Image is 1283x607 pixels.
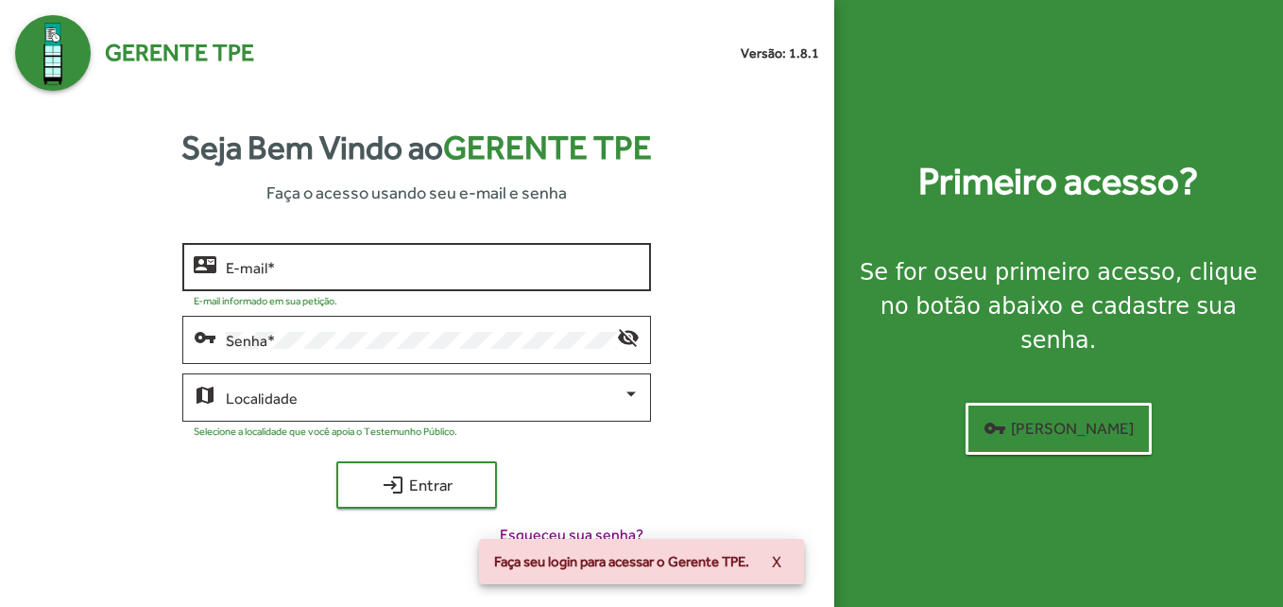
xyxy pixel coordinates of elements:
span: Gerente TPE [105,35,254,71]
mat-hint: Selecione a localidade que você apoia o Testemunho Público. [194,425,457,437]
span: Gerente TPE [443,129,652,166]
span: Faça o acesso usando seu e-mail e senha [266,180,567,205]
span: [PERSON_NAME] [984,411,1134,445]
strong: seu primeiro acesso [948,259,1175,286]
mat-icon: vpn_key [194,325,216,348]
button: X [757,545,796,579]
strong: Primeiro acesso? [918,153,1198,210]
span: Faça seu login para acessar o Gerente TPE. [494,552,749,571]
mat-icon: visibility_off [617,325,640,348]
img: Logo Gerente [15,15,91,91]
button: [PERSON_NAME] [966,403,1152,455]
span: Entrar [353,468,480,502]
strong: Seja Bem Vindo ao [181,123,652,173]
small: Versão: 1.8.1 [741,43,819,63]
mat-icon: vpn_key [984,417,1006,440]
mat-hint: E-mail informado em sua petição. [194,295,337,306]
mat-icon: login [382,474,404,496]
mat-icon: contact_mail [194,252,216,275]
button: Entrar [336,461,497,509]
span: X [772,545,781,579]
mat-icon: map [194,383,216,406]
div: Se for o , clique no botão abaixo e cadastre sua senha. [857,255,1260,357]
